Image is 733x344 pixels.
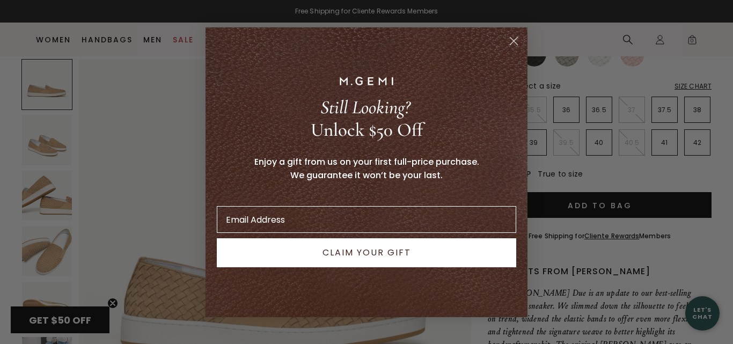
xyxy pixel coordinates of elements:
button: CLAIM YOUR GIFT [217,238,516,267]
span: Still Looking? [320,96,410,119]
span: Unlock $50 Off [311,119,423,141]
span: Enjoy a gift from us on your first full-price purchase. We guarantee it won’t be your last. [254,156,479,181]
input: Email Address [217,206,516,233]
button: Close dialog [504,32,523,50]
img: M.GEMI [340,77,393,85]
